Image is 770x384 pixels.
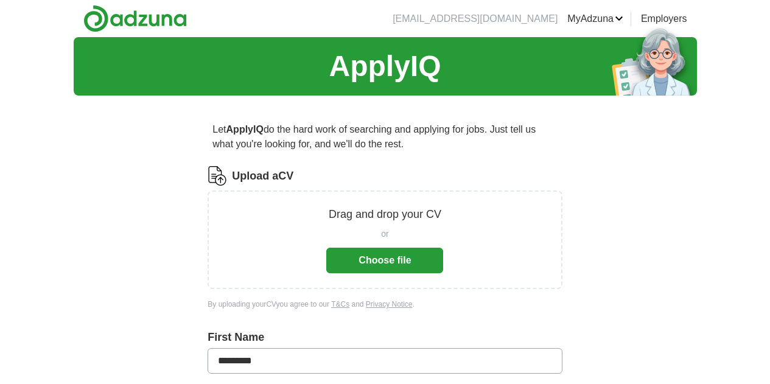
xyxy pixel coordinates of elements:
[567,12,623,26] a: MyAdzuna
[326,248,443,273] button: Choose file
[208,166,227,186] img: CV Icon
[208,329,562,346] label: First Name
[329,44,441,88] h1: ApplyIQ
[393,12,558,26] li: [EMAIL_ADDRESS][DOMAIN_NAME]
[232,168,293,184] label: Upload a CV
[208,299,562,310] div: By uploading your CV you agree to our and .
[329,206,441,223] p: Drag and drop your CV
[381,228,388,240] span: or
[641,12,687,26] a: Employers
[366,300,413,309] a: Privacy Notice
[226,124,264,134] strong: ApplyIQ
[331,300,349,309] a: T&Cs
[208,117,562,156] p: Let do the hard work of searching and applying for jobs. Just tell us what you're looking for, an...
[83,5,187,32] img: Adzuna logo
